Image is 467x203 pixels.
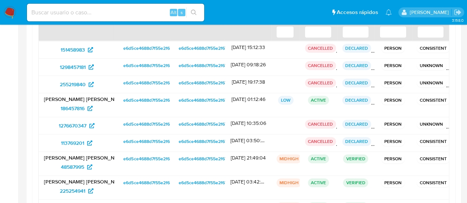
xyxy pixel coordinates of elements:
button: search-icon [186,7,201,18]
span: 3.158.0 [451,17,463,23]
p: gabriela.sanchez@mercadolibre.com [409,9,451,16]
span: s [181,9,183,16]
a: Salir [454,8,461,16]
a: Notificaciones [385,9,392,15]
input: Buscar usuario o caso... [27,8,204,17]
span: Alt [171,9,176,16]
span: Accesos rápidos [337,8,378,16]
